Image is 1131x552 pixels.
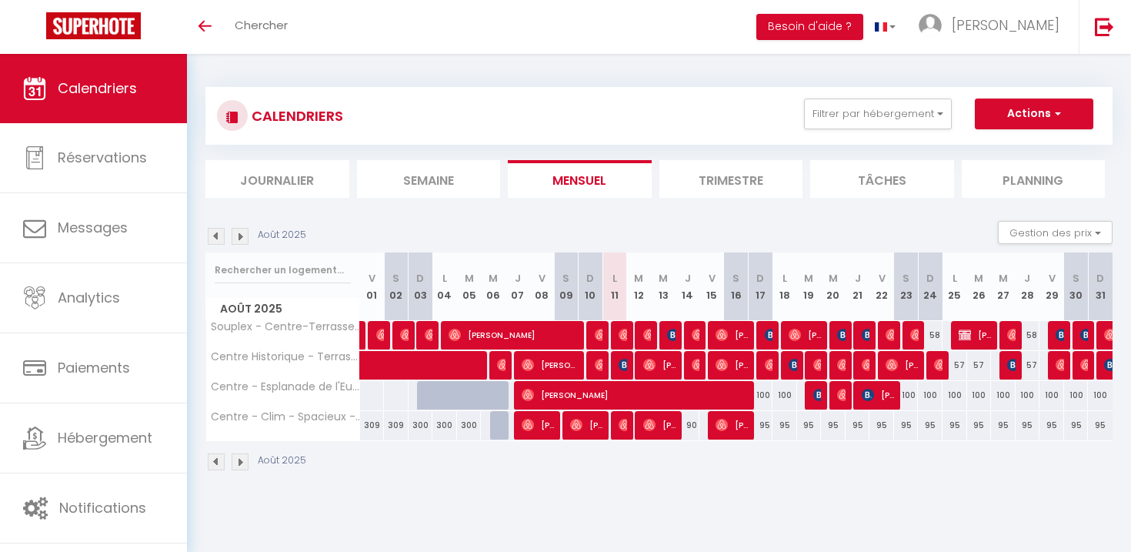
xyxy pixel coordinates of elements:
th: 20 [821,253,846,321]
span: [PERSON_NAME] [619,320,627,350]
div: 95 [869,411,894,440]
span: [PERSON_NAME] [765,350,773,380]
span: [PERSON_NAME] [400,320,409,350]
span: [PERSON_NAME] [1056,350,1064,380]
th: 14 [676,253,700,321]
span: [PERSON_NAME] [716,320,749,350]
th: 11 [602,253,627,321]
abbr: J [515,271,521,286]
abbr: V [539,271,545,286]
abbr: M [659,271,668,286]
span: Réservations [58,148,147,167]
span: [PERSON_NAME] [862,350,870,380]
li: Mensuel [508,160,652,198]
th: 02 [384,253,409,321]
span: [PERSON_NAME] [522,410,555,440]
div: 58 [1016,321,1040,350]
input: Rechercher un logement... [215,256,351,284]
span: [PERSON_NAME] [862,380,895,410]
span: [PERSON_NAME] [789,320,822,350]
div: 95 [772,411,797,440]
span: Messages [58,218,128,237]
abbr: S [392,271,399,286]
span: Août 2025 [206,298,359,320]
abbr: D [926,271,934,286]
div: 95 [918,411,942,440]
p: Août 2025 [258,228,306,243]
span: [PERSON_NAME] [570,410,603,440]
div: 95 [749,411,773,440]
span: [PERSON_NAME] [837,320,846,350]
abbr: M [999,271,1008,286]
div: 58 [918,321,942,350]
li: Semaine [357,160,501,198]
li: Planning [962,160,1106,198]
div: 57 [967,351,992,380]
th: 15 [699,253,724,321]
span: [PERSON_NAME] [595,350,603,380]
img: ... [919,14,942,37]
div: 95 [942,411,967,440]
span: Analytics [58,288,120,307]
abbr: S [562,271,569,286]
span: Notifications [59,498,146,517]
div: 100 [942,381,967,410]
abbr: M [974,271,983,286]
span: [PERSON_NAME] [952,15,1059,35]
th: 16 [724,253,749,321]
li: Tâches [810,160,954,198]
div: 100 [991,381,1016,410]
abbr: D [756,271,764,286]
abbr: D [1096,271,1104,286]
span: [PERSON_NAME][MEDICAL_DATA] [959,320,992,350]
th: 28 [1016,253,1040,321]
span: [PERSON_NAME] [886,350,919,380]
div: 100 [894,381,919,410]
abbr: J [685,271,691,286]
span: [PERSON_NAME] [837,380,846,410]
div: 95 [1039,411,1064,440]
span: [PERSON_NAME] [643,410,676,440]
button: Filtrer par hébergement [804,99,952,129]
div: 300 [457,411,482,440]
span: [PERSON_NAME] [765,320,773,350]
th: 31 [1088,253,1113,321]
span: [PERSON_NAME] [692,320,700,350]
span: Chercher [235,17,288,33]
span: [PERSON_NAME] [934,350,942,380]
th: 30 [1064,253,1089,321]
div: 57 [942,351,967,380]
th: 18 [772,253,797,321]
div: 300 [432,411,457,440]
span: [PERSON_NAME] [1080,320,1089,350]
span: [PERSON_NAME] [667,320,676,350]
th: 03 [409,253,433,321]
p: Août 2025 [258,453,306,468]
th: 22 [869,253,894,321]
div: 309 [384,411,409,440]
span: [PERSON_NAME] [789,350,797,380]
div: 57 [1016,351,1040,380]
div: 100 [749,381,773,410]
span: Calendriers [58,79,137,98]
abbr: J [855,271,861,286]
span: [PERSON_NAME] [837,350,846,380]
abbr: V [709,271,716,286]
abbr: L [442,271,447,286]
div: 95 [991,411,1016,440]
h3: CALENDRIERS [248,99,343,133]
th: 12 [627,253,652,321]
th: 13 [651,253,676,321]
th: 06 [481,253,505,321]
th: 23 [894,253,919,321]
img: Super Booking [46,12,141,39]
span: [PERSON_NAME] [497,350,505,380]
div: 95 [821,411,846,440]
div: 100 [772,381,797,410]
div: 95 [797,411,822,440]
span: [PERSON_NAME] [643,320,652,350]
span: Souplex - Centre-Terrasse - Clim [209,321,362,333]
th: 25 [942,253,967,321]
abbr: J [1024,271,1030,286]
span: [PERSON_NAME] [449,320,580,350]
